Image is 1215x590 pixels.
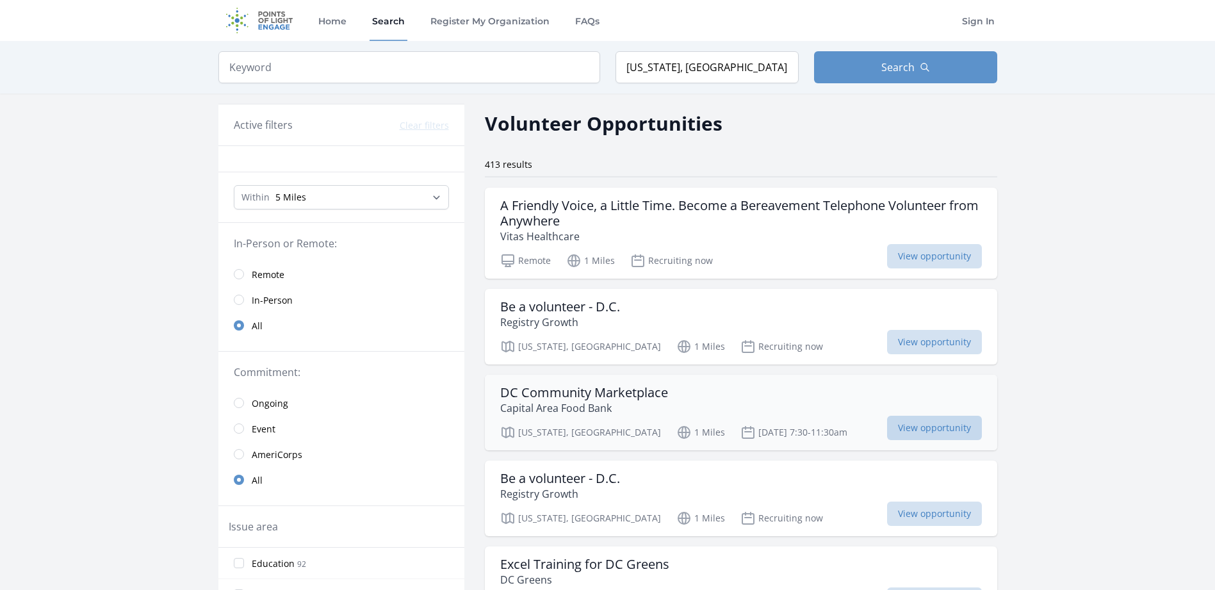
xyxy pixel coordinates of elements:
[485,375,997,450] a: DC Community Marketplace Capital Area Food Bank [US_STATE], [GEOGRAPHIC_DATA] 1 Miles [DATE] 7:30...
[218,416,464,441] a: Event
[218,390,464,416] a: Ongoing
[252,294,293,307] span: In-Person
[887,330,982,354] span: View opportunity
[218,51,600,83] input: Keyword
[500,557,669,572] h3: Excel Training for DC Greens
[218,313,464,338] a: All
[485,109,722,138] h2: Volunteer Opportunities
[881,60,915,75] span: Search
[485,461,997,536] a: Be a volunteer - D.C. Registry Growth [US_STATE], [GEOGRAPHIC_DATA] 1 Miles Recruiting now View o...
[887,416,982,440] span: View opportunity
[887,502,982,526] span: View opportunity
[500,229,982,244] p: Vitas Healthcare
[740,425,847,440] p: [DATE] 7:30-11:30am
[252,268,284,281] span: Remote
[887,244,982,268] span: View opportunity
[676,511,725,526] p: 1 Miles
[500,572,669,587] p: DC Greens
[485,188,997,279] a: A Friendly Voice, a Little Time. Become a Bereavement Telephone Volunteer from Anywhere Vitas Hea...
[234,185,449,209] select: Search Radius
[218,261,464,287] a: Remote
[485,158,532,170] span: 413 results
[234,236,449,251] legend: In-Person or Remote:
[218,441,464,467] a: AmeriCorps
[616,51,799,83] input: Location
[252,474,263,487] span: All
[500,253,551,268] p: Remote
[740,339,823,354] p: Recruiting now
[229,519,278,534] legend: Issue area
[500,471,620,486] h3: Be a volunteer - D.C.
[252,557,295,570] span: Education
[500,486,620,502] p: Registry Growth
[234,117,293,133] h3: Active filters
[676,339,725,354] p: 1 Miles
[500,299,620,315] h3: Be a volunteer - D.C.
[234,365,449,380] legend: Commitment:
[814,51,997,83] button: Search
[400,119,449,132] button: Clear filters
[252,397,288,410] span: Ongoing
[500,400,668,416] p: Capital Area Food Bank
[500,385,668,400] h3: DC Community Marketplace
[218,287,464,313] a: In-Person
[234,558,244,568] input: Education 92
[500,339,661,354] p: [US_STATE], [GEOGRAPHIC_DATA]
[500,425,661,440] p: [US_STATE], [GEOGRAPHIC_DATA]
[500,198,982,229] h3: A Friendly Voice, a Little Time. Become a Bereavement Telephone Volunteer from Anywhere
[500,511,661,526] p: [US_STATE], [GEOGRAPHIC_DATA]
[252,448,302,461] span: AmeriCorps
[252,320,263,332] span: All
[740,511,823,526] p: Recruiting now
[252,423,275,436] span: Event
[630,253,713,268] p: Recruiting now
[218,467,464,493] a: All
[500,315,620,330] p: Registry Growth
[297,559,306,570] span: 92
[566,253,615,268] p: 1 Miles
[676,425,725,440] p: 1 Miles
[485,289,997,365] a: Be a volunteer - D.C. Registry Growth [US_STATE], [GEOGRAPHIC_DATA] 1 Miles Recruiting now View o...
